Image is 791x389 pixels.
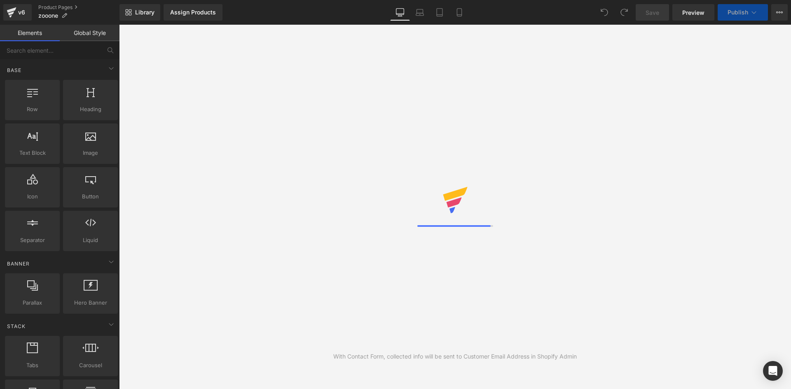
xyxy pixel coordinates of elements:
span: Row [7,105,57,114]
span: Stack [6,322,26,330]
span: Liquid [66,236,115,245]
span: Hero Banner [66,298,115,307]
span: Preview [682,8,704,17]
a: Desktop [390,4,410,21]
span: Parallax [7,298,57,307]
span: Image [66,149,115,157]
div: With Contact Form, collected info will be sent to Customer Email Address in Shopify Admin [333,352,577,361]
div: Assign Products [170,9,216,16]
div: v6 [16,7,27,18]
span: Carousel [66,361,115,370]
a: Laptop [410,4,430,21]
a: Mobile [449,4,469,21]
a: v6 [3,4,32,21]
a: Global Style [60,25,119,41]
span: Banner [6,260,30,268]
span: Separator [7,236,57,245]
a: Tablet [430,4,449,21]
button: More [771,4,788,21]
button: Undo [596,4,613,21]
span: Publish [728,9,748,16]
a: Product Pages [38,4,119,11]
span: Heading [66,105,115,114]
span: Icon [7,192,57,201]
a: Preview [672,4,714,21]
span: zooone [38,12,58,19]
span: Text Block [7,149,57,157]
button: Redo [616,4,632,21]
span: Library [135,9,154,16]
span: Tabs [7,361,57,370]
span: Button [66,192,115,201]
span: Base [6,66,22,74]
a: New Library [119,4,160,21]
span: Save [646,8,659,17]
button: Publish [718,4,768,21]
div: Open Intercom Messenger [763,361,783,381]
